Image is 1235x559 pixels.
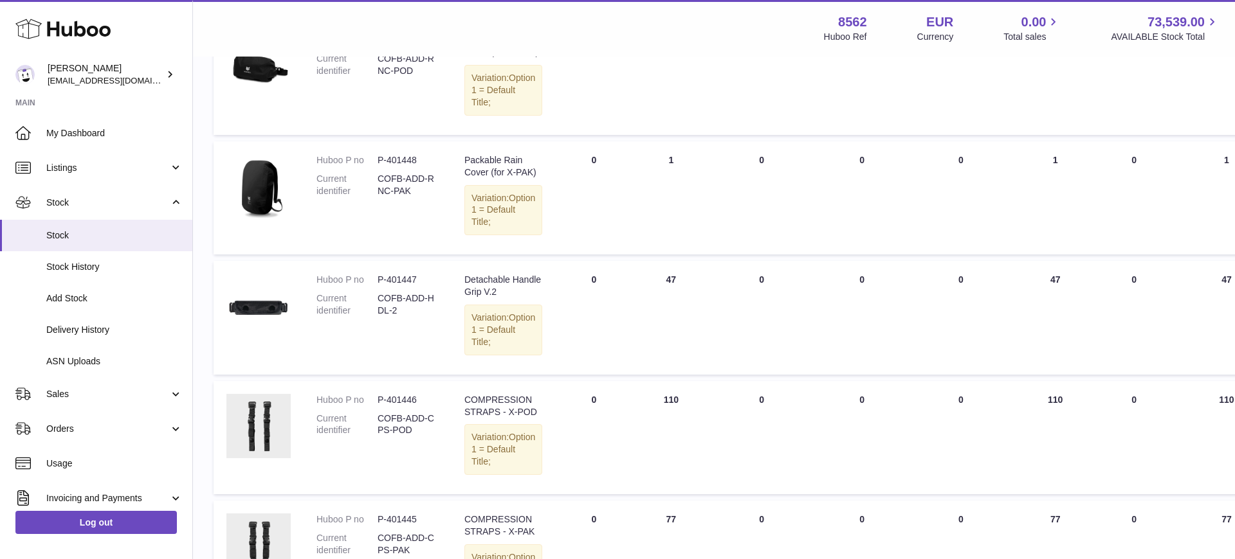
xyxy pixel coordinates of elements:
[378,413,439,437] dd: COFB-ADD-CPS-POD
[555,381,632,494] td: 0
[46,492,169,504] span: Invoicing and Payments
[46,127,183,139] span: My Dashboard
[226,34,291,98] img: product image
[958,514,964,524] span: 0
[709,261,814,374] td: 0
[1148,13,1205,31] span: 73,539.00
[316,513,378,526] dt: Huboo P no
[1012,21,1099,134] td: 0
[1012,141,1099,254] td: 1
[46,229,183,242] span: Stock
[814,141,910,254] td: 0
[958,155,964,165] span: 0
[378,394,439,406] dd: P-401446
[1111,31,1220,43] span: AVAILABLE Stock Total
[48,75,189,85] span: [EMAIL_ADDRESS][DOMAIN_NAME]
[46,261,183,273] span: Stock History
[1003,31,1061,43] span: Total sales
[316,292,378,317] dt: Current identifier
[46,324,183,336] span: Delivery History
[1111,13,1220,43] a: 73,539.00 AVAILABLE Stock Total
[1012,381,1099,494] td: 110
[1099,261,1169,374] td: 0
[814,261,910,374] td: 0
[464,154,542,179] div: Packable Rain Cover (for X-PAK)
[958,274,964,285] span: 0
[917,31,954,43] div: Currency
[464,305,542,355] div: Variation:
[709,381,814,494] td: 0
[555,21,632,134] td: 0
[48,62,163,87] div: [PERSON_NAME]
[316,532,378,556] dt: Current identifier
[464,185,542,236] div: Variation:
[814,21,910,134] td: 0
[1021,13,1047,31] span: 0.00
[15,65,35,84] img: fumi@codeofbell.com
[46,457,183,470] span: Usage
[632,21,709,134] td: 0
[378,513,439,526] dd: P-401445
[378,274,439,286] dd: P-401447
[838,13,867,31] strong: 8562
[709,21,814,134] td: 0
[814,381,910,494] td: 0
[1012,261,1099,374] td: 47
[555,261,632,374] td: 0
[316,173,378,197] dt: Current identifier
[316,274,378,286] dt: Huboo P no
[226,274,291,338] img: product image
[316,154,378,166] dt: Huboo P no
[632,261,709,374] td: 47
[632,381,709,494] td: 110
[555,141,632,254] td: 0
[464,394,542,418] div: COMPRESSION STRAPS - X-POD
[464,513,542,538] div: COMPRESSION STRAPS - X-PAK
[958,395,964,405] span: 0
[471,73,535,107] span: Option 1 = Default Title;
[709,141,814,254] td: 0
[1099,141,1169,254] td: 0
[1099,381,1169,494] td: 0
[46,423,169,435] span: Orders
[46,388,169,400] span: Sales
[471,432,535,466] span: Option 1 = Default Title;
[378,173,439,197] dd: COFB-ADD-RNC-PAK
[46,355,183,368] span: ASN Uploads
[226,154,291,218] img: product image
[464,65,542,116] div: Variation:
[316,413,378,437] dt: Current identifier
[926,13,953,31] strong: EUR
[378,154,439,166] dd: P-401448
[471,312,535,347] span: Option 1 = Default Title;
[471,193,535,227] span: Option 1 = Default Title;
[464,424,542,475] div: Variation:
[378,53,439,77] dd: COFB-ADD-RNC-POD
[1099,21,1169,134] td: 6
[316,53,378,77] dt: Current identifier
[15,511,177,534] a: Log out
[824,31,867,43] div: Huboo Ref
[464,274,542,298] div: Detachable Handle Grip V.2
[226,394,291,458] img: product image
[1003,13,1061,43] a: 0.00 Total sales
[46,292,183,305] span: Add Stock
[632,141,709,254] td: 1
[46,197,169,209] span: Stock
[378,532,439,556] dd: COFB-ADD-CPS-PAK
[46,162,169,174] span: Listings
[316,394,378,406] dt: Huboo P no
[378,292,439,317] dd: COFB-ADD-HDL-2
